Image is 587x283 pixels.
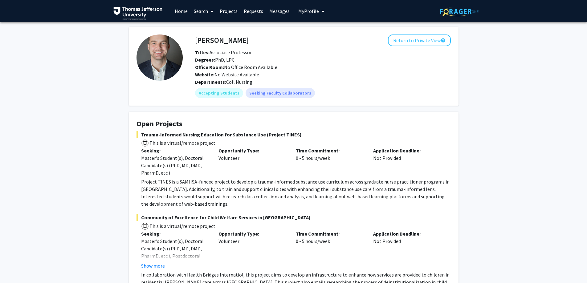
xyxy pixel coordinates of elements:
button: Return to Private View [388,34,451,46]
div: Master's Student(s), Doctoral Candidate(s) (PhD, MD, DMD, PharmD, etc.) [141,154,209,176]
b: Website: [195,71,214,78]
a: Home [172,0,191,22]
p: Opportunity Type: [218,230,287,237]
b: Departments: [195,79,226,85]
span: This is a virtual/remote project [149,140,215,146]
span: No Website Available [195,71,259,78]
span: No Office Room Available [195,64,277,70]
a: Messages [266,0,293,22]
div: 0 - 5 hours/week [291,230,369,269]
div: Master's Student(s), Doctoral Candidate(s) (PhD, MD, DMD, PharmD, etc.), Postdoctoral Researcher(... [141,237,209,267]
div: Not Provided [369,230,446,269]
mat-chip: Accepting Students [195,88,243,98]
img: Thomas Jefferson University Logo [113,7,163,20]
div: Volunteer [214,147,291,176]
p: Time Commitment: [296,230,364,237]
b: Titles: [195,49,210,55]
a: Requests [241,0,266,22]
iframe: Chat [5,255,26,278]
div: Not Provided [369,147,446,176]
span: My Profile [298,8,319,14]
button: Show more [141,262,165,269]
p: Project TINES is a SAMHSA-funded project to develop a trauma-informed substance use curriculum ac... [141,178,451,208]
h4: [PERSON_NAME] [195,34,249,46]
p: Seeking: [141,147,209,154]
div: Volunteer [214,230,291,269]
div: 0 - 5 hours/week [291,147,369,176]
a: Search [191,0,217,22]
span: PhD, LPC [195,57,234,63]
span: Associate Professor [195,49,252,55]
span: Coll Nursing [226,79,252,85]
p: Time Commitment: [296,147,364,154]
a: Projects [217,0,241,22]
mat-chip: Seeking Faculty Collaborators [246,88,315,98]
span: Community of Excellence for Child Welfare Services in [GEOGRAPHIC_DATA] [137,214,451,221]
b: Degrees: [195,57,215,63]
p: Application Deadline: [373,147,441,154]
img: ForagerOne Logo [440,7,479,16]
img: Profile Picture [137,34,183,81]
mat-icon: help [441,37,446,44]
span: This is a virtual/remote project [149,223,215,229]
p: Opportunity Type: [218,147,287,154]
span: Trauma-Informed Nursing Education for Substance Use (Project TINES) [137,131,451,138]
p: Application Deadline: [373,230,441,237]
b: Office Room: [195,64,224,70]
p: Seeking: [141,230,209,237]
h4: Open Projects [137,119,451,128]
